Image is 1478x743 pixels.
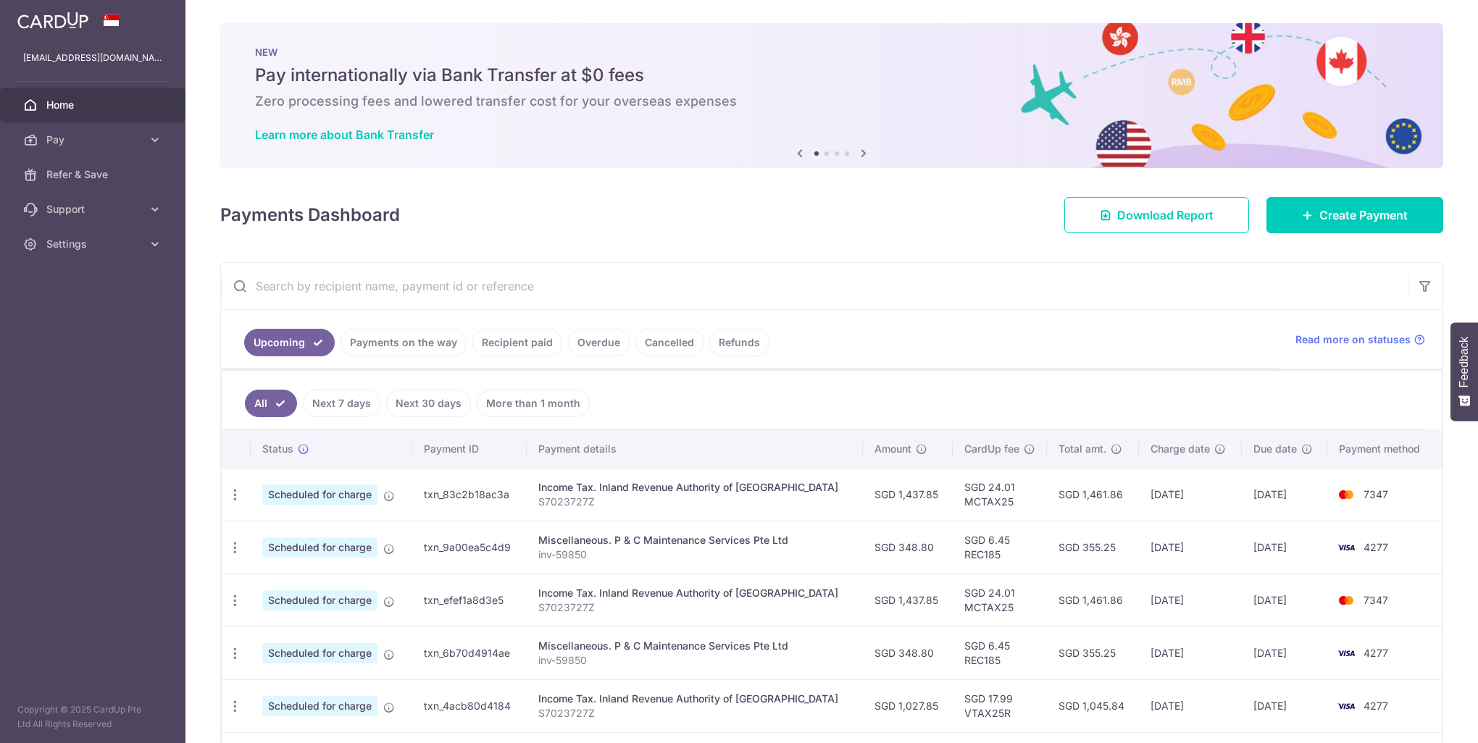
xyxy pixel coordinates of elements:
span: Create Payment [1319,206,1408,224]
img: Bank Card [1332,697,1361,715]
td: txn_6b70d4914ae [412,626,527,679]
span: CardUp fee [964,442,1019,456]
span: Read more on statuses [1295,332,1411,347]
td: txn_4acb80d4184 [412,679,527,732]
span: 4277 [1364,647,1388,659]
p: NEW [255,46,1408,58]
td: SGD 6.45 REC185 [953,626,1047,679]
td: SGD 24.01 MCTAX25 [953,574,1047,626]
a: All [245,390,297,417]
td: [DATE] [1242,626,1327,679]
span: Due date [1253,442,1297,456]
div: Income Tax. Inland Revenue Authority of [GEOGRAPHIC_DATA] [538,692,851,706]
td: SGD 1,437.85 [863,468,953,521]
a: Cancelled [635,329,703,356]
th: Payment details [527,430,862,468]
span: Download Report [1117,206,1214,224]
a: Learn more about Bank Transfer [255,127,434,142]
img: Bank transfer banner [220,23,1443,168]
div: Income Tax. Inland Revenue Authority of [GEOGRAPHIC_DATA] [538,480,851,495]
span: Scheduled for charge [262,696,377,716]
h4: Payments Dashboard [220,202,400,228]
a: More than 1 month [477,390,590,417]
h6: Zero processing fees and lowered transfer cost for your overseas expenses [255,93,1408,110]
a: Create Payment [1266,197,1443,233]
p: inv-59850 [538,653,851,668]
a: Next 30 days [386,390,471,417]
span: Scheduled for charge [262,643,377,663]
span: Amount [874,442,911,456]
span: 4277 [1364,700,1388,712]
td: txn_83c2b18ac3a [412,468,527,521]
a: Next 7 days [303,390,380,417]
td: [DATE] [1242,468,1327,521]
td: [DATE] [1139,468,1241,521]
td: SGD 1,461.86 [1047,574,1140,626]
td: SGD 1,045.84 [1047,679,1140,732]
td: txn_9a00ea5c4d9 [412,521,527,574]
a: Download Report [1064,197,1249,233]
p: [EMAIL_ADDRESS][DOMAIN_NAME] [23,51,162,65]
span: Pay [46,133,142,147]
th: Payment method [1327,430,1442,468]
div: Miscellaneous. P & C Maintenance Services Pte Ltd [538,533,851,547]
td: SGD 17.99 VTAX25R [953,679,1047,732]
td: [DATE] [1139,626,1241,679]
a: Read more on statuses [1295,332,1425,347]
a: Payments on the way [341,329,467,356]
td: SGD 24.01 MCTAX25 [953,468,1047,521]
td: [DATE] [1242,679,1327,732]
p: S7023727Z [538,495,851,509]
span: 4277 [1364,541,1388,553]
h5: Pay internationally via Bank Transfer at $0 fees [255,64,1408,87]
span: Total amt. [1059,442,1106,456]
th: Payment ID [412,430,527,468]
td: SGD 355.25 [1047,521,1140,574]
p: S7023727Z [538,706,851,721]
td: SGD 1,461.86 [1047,468,1140,521]
span: Scheduled for charge [262,590,377,610]
a: Recipient paid [472,329,562,356]
td: SGD 1,437.85 [863,574,953,626]
td: [DATE] [1139,521,1241,574]
td: txn_efef1a8d3e5 [412,574,527,626]
span: Settings [46,237,142,251]
span: Scheduled for charge [262,537,377,558]
span: Status [262,442,293,456]
td: [DATE] [1242,521,1327,574]
a: Overdue [568,329,630,356]
span: Scheduled for charge [262,484,377,505]
input: Search by recipient name, payment id or reference [221,263,1408,309]
button: Feedback - Show survey [1450,322,1478,421]
img: Bank Card [1332,645,1361,662]
td: [DATE] [1139,574,1241,626]
img: Bank Card [1332,592,1361,609]
a: Upcoming [244,329,335,356]
td: SGD 348.80 [863,521,953,574]
a: Refunds [709,329,769,356]
td: [DATE] [1139,679,1241,732]
img: CardUp [17,12,88,29]
span: Support [46,202,142,217]
p: inv-59850 [538,547,851,562]
td: SGD 348.80 [863,626,953,679]
div: Income Tax. Inland Revenue Authority of [GEOGRAPHIC_DATA] [538,586,851,600]
img: Bank Card [1332,486,1361,503]
span: 7347 [1364,594,1388,606]
img: Bank Card [1332,539,1361,556]
span: Home [46,98,142,112]
td: SGD 355.25 [1047,626,1140,679]
div: Miscellaneous. P & C Maintenance Services Pte Ltd [538,639,851,653]
span: Charge date [1151,442,1210,456]
td: [DATE] [1242,574,1327,626]
td: SGD 6.45 REC185 [953,521,1047,574]
td: SGD 1,027.85 [863,679,953,732]
span: 7347 [1364,488,1388,500]
p: S7023727Z [538,600,851,615]
span: Feedback [1458,337,1471,387]
span: Refer & Save [46,167,142,182]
